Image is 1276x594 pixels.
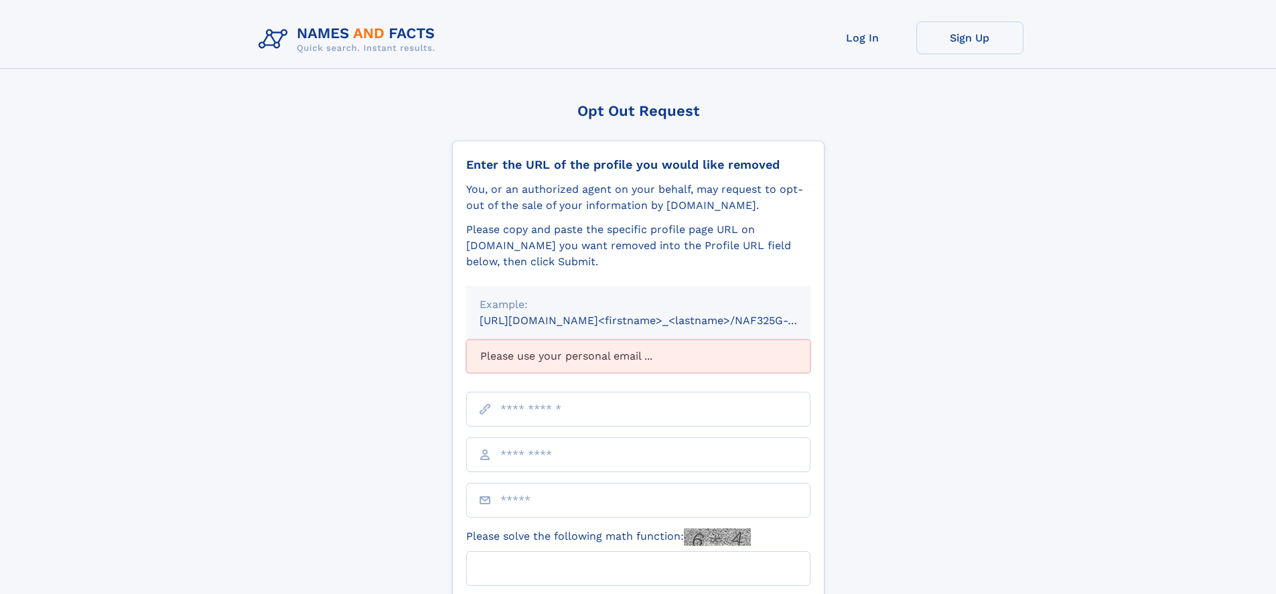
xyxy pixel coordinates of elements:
div: Enter the URL of the profile you would like removed [466,157,810,172]
div: You, or an authorized agent on your behalf, may request to opt-out of the sale of your informatio... [466,181,810,214]
div: Please use your personal email ... [466,340,810,373]
a: Sign Up [916,21,1023,54]
label: Please solve the following math function: [466,528,751,546]
a: Log In [809,21,916,54]
small: [URL][DOMAIN_NAME]<firstname>_<lastname>/NAF325G-xxxxxxxx [480,314,836,327]
div: Please copy and paste the specific profile page URL on [DOMAIN_NAME] you want removed into the Pr... [466,222,810,270]
img: Logo Names and Facts [253,21,446,58]
div: Example: [480,297,797,313]
div: Opt Out Request [452,102,825,119]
